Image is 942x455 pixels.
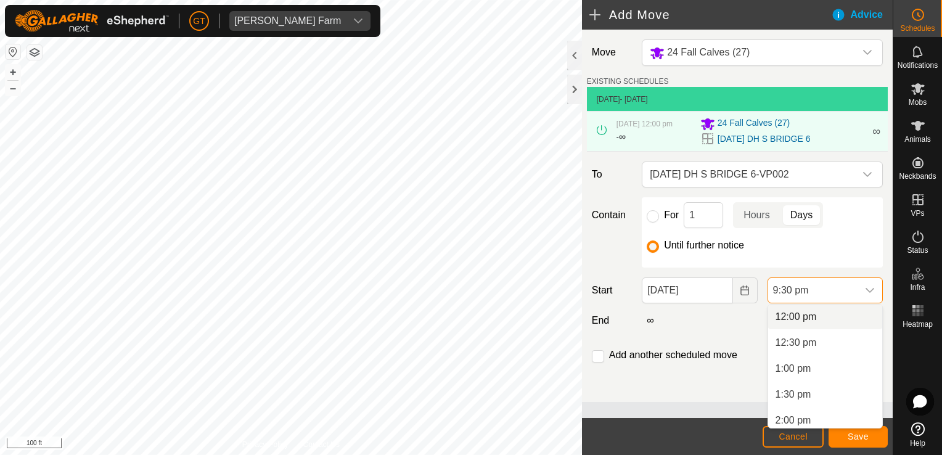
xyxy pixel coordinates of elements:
span: VPs [911,210,924,217]
span: Help [910,440,925,447]
span: 24 Fall Calves (27) [718,117,790,131]
span: 12:00 pm [776,309,817,324]
div: dropdown trigger [855,162,880,187]
a: [DATE] DH S BRIDGE 6 [718,133,811,146]
div: - [616,129,626,144]
label: Add another scheduled move [609,350,737,360]
a: Contact Us [303,439,340,450]
span: Infra [910,284,925,291]
span: Hours [743,208,770,223]
label: End [587,313,637,328]
span: 9:30 pm [768,278,858,303]
label: Contain [587,208,637,223]
span: [DATE] 12:00 pm [616,120,673,128]
button: – [6,81,20,96]
div: dropdown trigger [346,11,371,31]
span: Days [790,208,813,223]
span: Status [907,247,928,254]
span: Mobs [909,99,927,106]
li: 1:00 pm [768,356,882,381]
span: [DATE] [597,95,620,104]
div: dropdown trigger [858,278,882,303]
span: 1:30 pm [776,387,811,402]
label: Start [587,283,637,298]
span: ∞ [619,131,626,142]
span: 2:00 pm [776,413,811,428]
button: Reset Map [6,44,20,59]
span: Animals [904,136,931,143]
button: Map Layers [27,45,42,60]
span: 1:00 pm [776,361,811,376]
label: For [664,210,679,220]
label: ∞ [642,315,658,326]
li: 12:00 pm [768,305,882,329]
span: Thoren Farm [229,11,346,31]
span: Save [848,432,869,441]
div: dropdown trigger [855,40,880,65]
span: Heatmap [903,321,933,328]
img: Gallagher Logo [15,10,169,32]
li: 12:30 pm [768,330,882,355]
span: - [DATE] [620,95,648,104]
div: [PERSON_NAME] Farm [234,16,341,26]
span: 24 Fall Calves [645,40,855,65]
span: GT [193,15,205,28]
a: Help [893,417,942,452]
span: ∞ [872,125,880,137]
label: To [587,162,637,187]
div: Advice [831,7,893,22]
li: 1:30 pm [768,382,882,407]
label: EXISTING SCHEDULES [587,76,669,87]
li: 2:00 pm [768,408,882,433]
button: + [6,65,20,80]
span: 2025-08-12 DH S BRIDGE 6-VP002 [645,162,855,187]
span: Cancel [779,432,808,441]
h2: Add Move [589,7,831,22]
label: Move [587,39,637,66]
button: Cancel [763,426,824,448]
span: Neckbands [899,173,936,180]
button: Save [829,426,888,448]
span: Notifications [898,62,938,69]
button: Choose Date [733,277,758,303]
span: Schedules [900,25,935,32]
span: 12:30 pm [776,335,817,350]
label: Until further notice [664,240,744,250]
a: Privacy Policy [242,439,289,450]
span: 24 Fall Calves (27) [667,47,750,57]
